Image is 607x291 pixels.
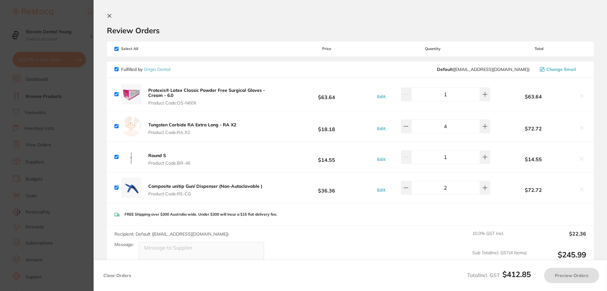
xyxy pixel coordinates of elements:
span: Product Code: RE-CG [148,191,262,196]
button: Edit [375,156,387,162]
span: 10.0 % GST Incl. [472,231,527,245]
b: Default [437,66,453,72]
span: Recipient: Default ( [EMAIL_ADDRESS][DOMAIN_NAME] ) [114,231,229,237]
button: Clear Orders [101,268,133,283]
span: Product Code: RA X2 [148,130,236,135]
h2: Review Orders [107,26,594,35]
span: info@origindental.com.au [437,67,530,72]
span: Price [279,47,374,51]
b: $72.72 [492,126,575,131]
span: Quantity [374,47,492,51]
b: $63.64 [279,88,374,100]
button: Edit [375,187,387,193]
button: Change Email [538,66,586,72]
span: Total [492,47,586,51]
span: Product Code: BR-46 [148,161,190,166]
b: $36.36 [279,182,374,194]
button: Protexis® Latex Classic Powder Free Surgical Gloves - Cream - 6.0 Product Code:OS-N60X [146,87,279,106]
img: Y2MwcWZiZA [121,178,141,198]
b: Tungsten Carbide RA Extra Long - RA X2 [148,122,236,128]
b: $72.72 [492,187,575,193]
button: Preview Orders [544,268,599,283]
p: FREE Shipping over $300 Australia wide. Under $300 will incur a $15 flat delivery fee. [125,212,277,217]
span: Select All [114,47,178,51]
output: $245.99 [532,250,586,268]
span: Total Incl. GST [467,272,531,278]
img: empty.jpg [121,116,141,136]
b: $14.55 [492,156,575,162]
b: Round S [148,153,166,158]
b: $412.85 [502,269,531,279]
b: $18.18 [279,121,374,132]
b: Composite unitip Gun/ Dispenser (Non-Autoclavable ) [148,183,262,189]
span: Product Code: OS-N60X [148,100,278,105]
img: Mmh2b3V2NA [121,84,141,104]
img: NnR5ZWdzbQ [121,147,141,167]
span: Change Email [546,67,576,72]
p: Fulfilled by [121,67,170,72]
a: Origin Dental [144,66,170,72]
label: Message: [114,242,134,247]
output: $22.36 [532,231,586,245]
button: Round S Product Code:BR-46 [146,153,192,166]
b: $63.64 [492,94,575,99]
b: $14.55 [279,151,374,163]
button: Edit [375,126,387,131]
button: Composite unitip Gun/ Dispenser (Non-Autoclavable ) Product Code:RE-CG [146,183,264,197]
button: Tungsten Carbide RA Extra Long - RA X2 Product Code:RA X2 [146,122,238,135]
span: Sub Total Incl. GST ( 4 Items) [472,250,527,268]
button: Edit [375,94,387,99]
b: Protexis® Latex Classic Powder Free Surgical Gloves - Cream - 6.0 [148,87,265,98]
